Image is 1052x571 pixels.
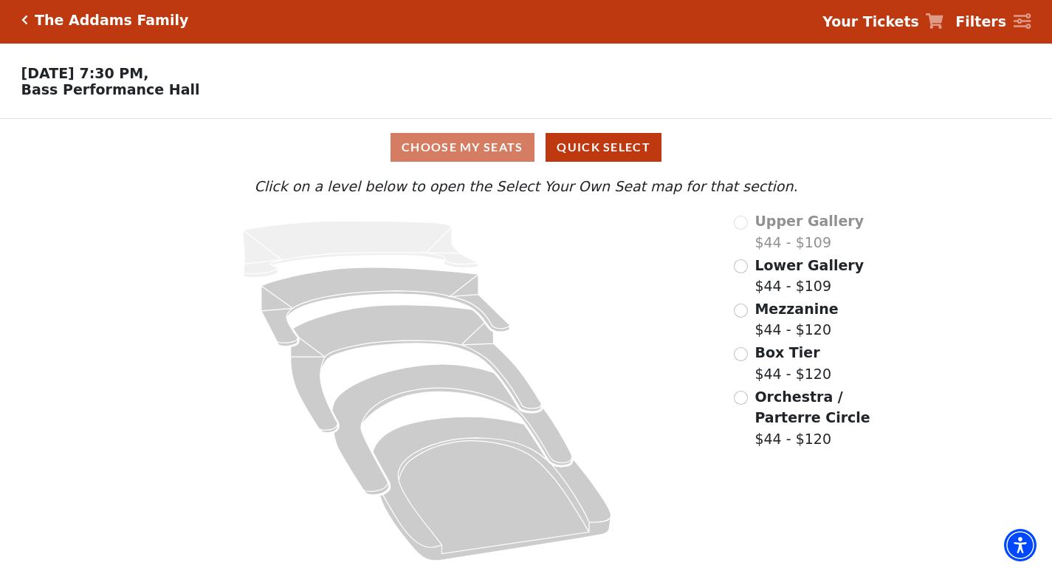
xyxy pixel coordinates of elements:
[754,389,870,426] span: Orchestra / Parterre Circle
[822,11,943,33] a: Your Tickets
[35,12,188,29] h5: The Addams Family
[261,267,510,346] path: Lower Gallery - Seats Available: 230
[754,386,910,450] label: $44 - $120
[754,298,838,341] label: $44 - $120
[373,417,611,561] path: Orchestra / Parterre Circle - Seats Available: 20
[734,391,748,405] input: Orchestra / Parterre Circle$44 - $120
[734,347,748,361] input: Box Tier$44 - $120
[754,255,864,297] label: $44 - $109
[754,213,864,229] span: Upper Gallery
[754,344,819,360] span: Box Tier
[243,221,478,277] path: Upper Gallery - Seats Available: 0
[754,301,838,317] span: Mezzanine
[546,133,661,162] button: Quick Select
[734,304,748,318] input: Mezzanine$44 - $120
[754,211,864,253] label: $44 - $109
[142,176,910,197] p: Click on a level below to open the Select Your Own Seat map for that section.
[734,259,748,273] input: Lower Gallery$44 - $109
[21,15,28,25] a: Click here to go back to filters
[955,11,1031,33] a: Filters
[1004,529,1036,561] div: Accessibility Menu
[822,13,919,30] strong: Your Tickets
[955,13,1006,30] strong: Filters
[754,257,864,273] span: Lower Gallery
[754,342,831,384] label: $44 - $120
